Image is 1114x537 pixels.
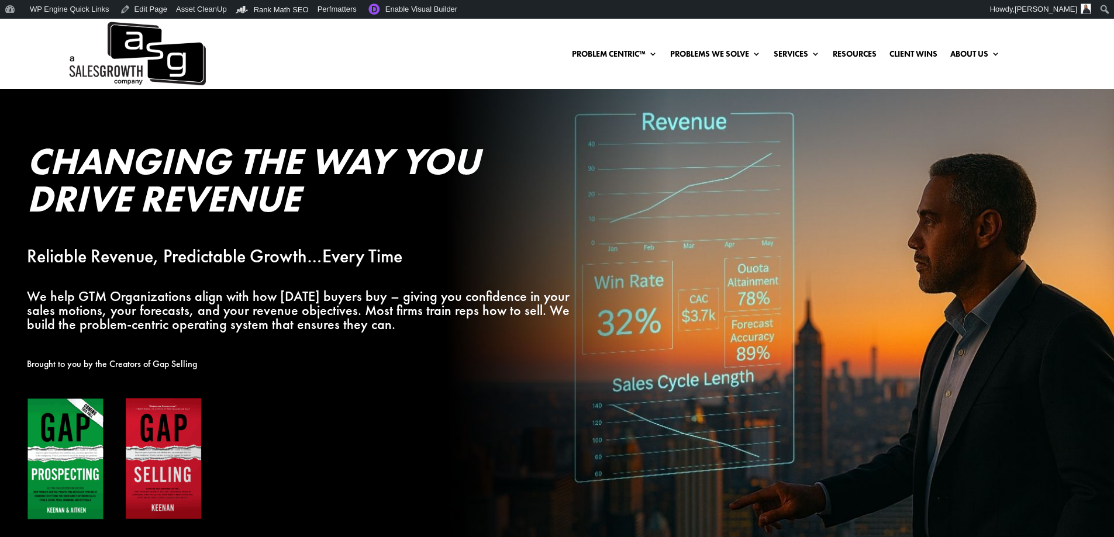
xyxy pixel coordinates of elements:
span: Rank Math SEO [254,5,309,14]
h2: Changing the Way You Drive Revenue [27,143,575,223]
img: ASG Co. Logo [67,19,206,89]
span: [PERSON_NAME] [1015,5,1077,13]
p: Reliable Revenue, Predictable Growth…Every Time [27,250,575,264]
p: We help GTM Organizations align with how [DATE] buyers buy – giving you confidence in your sales ... [27,289,575,331]
p: Brought to you by the Creators of Gap Selling [27,357,575,371]
a: Problems We Solve [670,50,761,63]
img: Gap Books [27,397,202,521]
a: Resources [833,50,877,63]
a: Client Wins [889,50,937,63]
a: Problem Centric™ [572,50,657,63]
a: Services [774,50,820,63]
a: A Sales Growth Company Logo [67,19,206,89]
a: About Us [950,50,1000,63]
